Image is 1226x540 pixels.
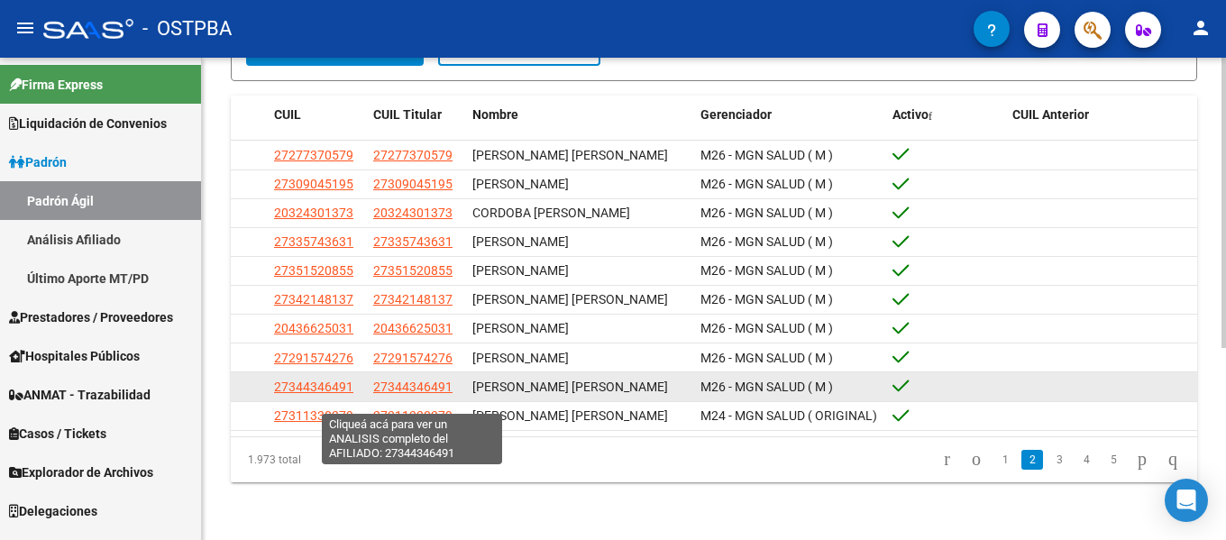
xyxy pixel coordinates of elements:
[700,263,833,278] span: M26 - MGN SALUD ( M )
[885,96,1005,134] datatable-header-cell: Activo
[9,462,153,482] span: Explorador de Archivos
[9,385,151,405] span: ANMAT - Trazabilidad
[274,234,353,249] span: 27335743631
[373,107,442,122] span: CUIL Titular
[274,206,353,220] span: 20324301373
[994,450,1016,470] a: 1
[472,177,569,191] span: [PERSON_NAME]
[142,9,232,49] span: - OSTPBA
[373,234,453,249] span: 27335743631
[373,292,453,307] span: 27342148137
[700,234,833,249] span: M26 - MGN SALUD ( M )
[373,148,453,162] span: 27277370579
[274,321,353,335] span: 20436625031
[9,346,140,366] span: Hospitales Públicos
[1046,444,1073,475] li: page 3
[700,380,833,394] span: M26 - MGN SALUD ( M )
[1100,444,1127,475] li: page 5
[9,152,67,172] span: Padrón
[9,307,173,327] span: Prestadores / Proveedores
[700,351,833,365] span: M26 - MGN SALUD ( M )
[472,380,668,394] span: [PERSON_NAME] [PERSON_NAME]
[1102,450,1124,470] a: 5
[465,96,693,134] datatable-header-cell: Nombre
[700,321,833,335] span: M26 - MGN SALUD ( M )
[1160,450,1185,470] a: go to last page
[936,450,958,470] a: go to first page
[373,206,453,220] span: 20324301373
[472,292,668,307] span: [PERSON_NAME] [PERSON_NAME]
[1021,450,1043,470] a: 2
[9,75,103,95] span: Firma Express
[1005,96,1197,134] datatable-header-cell: CUIL Anterior
[1075,450,1097,470] a: 4
[472,206,630,220] span: CORDOBA [PERSON_NAME]
[472,263,569,278] span: [PERSON_NAME]
[14,17,36,39] mat-icon: menu
[274,177,353,191] span: 27309045195
[1019,444,1046,475] li: page 2
[373,177,453,191] span: 27309045195
[1165,479,1208,522] div: Open Intercom Messenger
[1012,107,1089,122] span: CUIL Anterior
[373,263,453,278] span: 27351520855
[366,96,465,134] datatable-header-cell: CUIL Titular
[472,107,518,122] span: Nombre
[373,351,453,365] span: 27291574276
[274,380,353,394] span: 27344346491
[9,114,167,133] span: Liquidación de Convenios
[373,408,453,423] span: 27311330379
[693,96,885,134] datatable-header-cell: Gerenciador
[274,292,353,307] span: 27342148137
[231,437,421,482] div: 1.973 total
[964,450,989,470] a: go to previous page
[1190,17,1212,39] mat-icon: person
[274,263,353,278] span: 27351520855
[274,408,353,423] span: 27311330379
[1130,450,1155,470] a: go to next page
[373,380,453,394] span: 27344346491
[373,321,453,335] span: 20436625031
[700,148,833,162] span: M26 - MGN SALUD ( M )
[472,148,668,162] span: [PERSON_NAME] [PERSON_NAME]
[992,444,1019,475] li: page 1
[1073,444,1100,475] li: page 4
[700,408,877,423] span: M24 - MGN SALUD ( ORIGINAL)
[1048,450,1070,470] a: 3
[700,292,833,307] span: M26 - MGN SALUD ( M )
[472,408,668,423] span: [PERSON_NAME] [PERSON_NAME]
[267,96,366,134] datatable-header-cell: CUIL
[274,351,353,365] span: 27291574276
[700,177,833,191] span: M26 - MGN SALUD ( M )
[274,148,353,162] span: 27277370579
[472,321,569,335] span: [PERSON_NAME]
[472,351,569,365] span: [PERSON_NAME]
[9,501,97,521] span: Delegaciones
[892,107,929,122] span: Activo
[274,107,301,122] span: CUIL
[700,107,772,122] span: Gerenciador
[700,206,833,220] span: M26 - MGN SALUD ( M )
[472,234,569,249] span: [PERSON_NAME]
[9,424,106,444] span: Casos / Tickets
